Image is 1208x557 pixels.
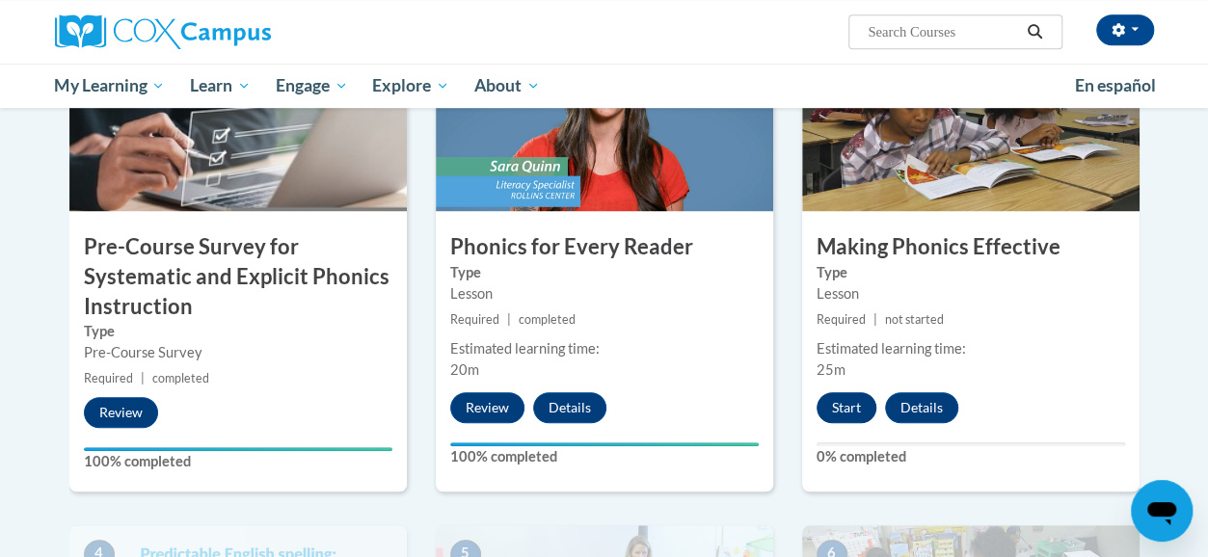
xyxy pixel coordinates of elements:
a: En español [1062,66,1168,106]
input: Search Courses [866,20,1020,43]
img: Course Image [436,18,773,211]
h3: Phonics for Every Reader [436,232,773,262]
h3: Pre-Course Survey for Systematic and Explicit Phonics Instruction [69,232,407,321]
label: Type [84,321,392,342]
div: Lesson [450,283,759,305]
img: Course Image [802,18,1140,211]
a: About [462,64,552,108]
div: Your progress [450,442,759,446]
label: 0% completed [817,446,1125,467]
span: 25m [817,361,846,378]
div: Your progress [84,447,392,451]
button: Details [885,392,958,423]
img: Course Image [69,18,407,211]
a: Cox Campus [55,14,402,49]
label: Type [817,262,1125,283]
a: Explore [360,64,462,108]
div: Pre-Course Survey [84,342,392,363]
label: 100% completed [450,446,759,467]
span: completed [152,371,209,385]
button: Start [817,392,876,423]
span: not started [885,312,944,327]
span: Required [817,312,866,327]
a: Engage [263,64,361,108]
span: Required [450,312,499,327]
span: En español [1075,75,1156,95]
button: Review [84,397,158,428]
button: Review [450,392,524,423]
div: Estimated learning time: [817,338,1125,359]
span: | [873,312,877,327]
span: completed [519,312,576,327]
iframe: Button to launch messaging window [1131,480,1193,542]
span: My Learning [54,74,165,97]
span: | [141,371,145,385]
span: Explore [372,74,449,97]
div: Estimated learning time: [450,338,759,359]
span: | [507,312,511,327]
button: Search [1020,20,1049,43]
button: Account Settings [1096,14,1154,45]
label: Type [450,262,759,283]
a: Learn [177,64,263,108]
button: Details [533,392,606,423]
span: Learn [190,74,251,97]
h3: Making Phonics Effective [802,232,1140,262]
div: Main menu [40,64,1168,108]
a: My Learning [42,64,178,108]
span: About [474,74,540,97]
span: 20m [450,361,479,378]
img: Cox Campus [55,14,271,49]
span: Engage [276,74,348,97]
span: Required [84,371,133,385]
label: 100% completed [84,451,392,472]
div: Lesson [817,283,1125,305]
